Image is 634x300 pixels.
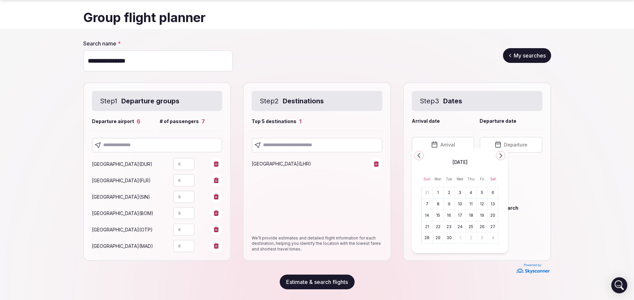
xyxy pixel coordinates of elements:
[496,151,505,160] button: Go to the Next Month
[414,151,424,160] button: Go to the Previous Month
[466,222,476,232] button: Thursday, September 25th, 2025
[422,211,432,220] button: Sunday, September 14th, 2025
[92,243,153,249] span: [GEOGRAPHIC_DATA] ( MAD )
[466,171,477,187] th: Thursday
[445,188,454,198] button: Tuesday, September 2nd, 2025
[480,118,516,124] span: Departure date
[455,171,466,187] th: Wednesday
[421,171,432,187] th: Sunday
[443,96,462,106] strong: Dates
[445,211,454,220] button: Tuesday, September 16th, 2025
[477,199,487,209] button: Friday, September 12th, 2025
[421,171,499,244] table: September 2025
[433,211,443,220] button: Monday, September 15th, 2025
[280,275,355,289] button: Estimate & search flights
[466,188,476,198] button: Thursday, September 4th, 2025
[466,233,476,243] button: Thursday, October 2nd, 2025
[137,118,140,125] div: 6
[477,211,487,220] button: Friday, September 19th, 2025
[445,199,454,209] button: Tuesday, September 9th, 2025
[466,211,476,220] button: Thursday, September 18th, 2025
[92,161,152,167] span: [GEOGRAPHIC_DATA] ( DUR )
[433,199,443,209] button: Monday, September 8th, 2025
[445,222,454,232] button: Tuesday, September 23rd, 2025
[477,233,487,243] button: Friday, October 3rd, 2025
[252,161,311,167] span: [GEOGRAPHIC_DATA] ( LHR )
[422,199,432,209] button: Sunday, September 7th, 2025
[456,188,465,198] button: Wednesday, September 3rd, 2025
[412,91,542,111] div: Step 3
[160,118,199,125] span: # of passengers
[92,91,223,111] div: Step 1
[488,222,498,232] button: Saturday, September 27th, 2025
[299,118,301,125] div: 1
[466,199,476,209] button: Thursday, September 11th, 2025
[611,277,627,293] div: Open Intercom Messenger
[488,211,498,220] button: Saturday, September 20th, 2025
[412,118,440,124] span: Arrival date
[433,233,443,243] button: Monday, September 29th, 2025
[412,137,474,153] button: Arrival
[422,222,432,232] button: Sunday, September 21st, 2025
[504,141,527,148] span: Departure
[488,199,498,209] button: Saturday, September 13th, 2025
[477,171,488,187] th: Friday
[488,188,498,198] button: Saturday, September 6th, 2025
[92,227,153,232] span: [GEOGRAPHIC_DATA] ( OTP )
[445,233,454,243] button: Tuesday, September 30th, 2025
[121,96,179,106] strong: Departure groups
[92,210,153,216] span: [GEOGRAPHIC_DATA] ( BOM )
[252,91,382,111] div: Step 2
[83,9,551,26] h1: Group flight planner
[92,194,150,200] span: [GEOGRAPHIC_DATA] ( SIN )
[92,118,134,125] span: Departure airport
[440,141,455,148] span: Arrival
[477,222,487,232] button: Friday, September 26th, 2025
[453,159,468,166] span: [DATE]
[283,96,324,106] strong: Destinations
[92,178,151,183] span: [GEOGRAPHIC_DATA] ( FLR )
[433,188,443,198] button: Monday, September 1st, 2025
[456,233,465,243] button: Wednesday, October 1st, 2025
[488,171,499,187] th: Saturday
[202,118,205,125] div: 7
[422,233,432,243] button: Sunday, September 28th, 2025
[422,188,432,198] button: Sunday, August 31st, 2025
[252,118,296,125] span: Top 5 destinations
[456,199,465,209] button: Wednesday, September 10th, 2025
[456,222,465,232] button: Wednesday, September 24th, 2025
[432,171,443,187] th: Monday
[477,188,487,198] button: Friday, September 5th, 2025
[252,235,382,252] p: We’ll provide estimates and detailed flight information for each destination, helping you identif...
[433,222,443,232] button: Monday, September 22nd, 2025
[480,137,542,153] button: Departure
[443,171,455,187] th: Tuesday
[503,48,551,63] a: My searches
[456,211,465,220] button: Wednesday, September 17th, 2025
[83,40,233,47] label: Search name
[488,233,498,243] button: Saturday, October 4th, 2025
